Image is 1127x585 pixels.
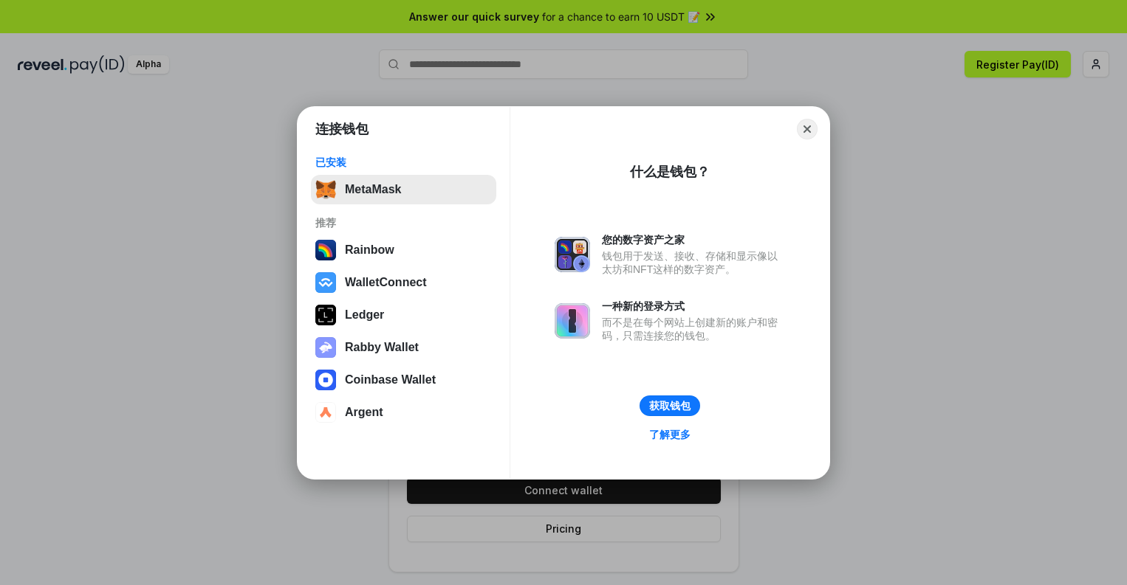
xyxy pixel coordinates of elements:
img: svg+xml,%3Csvg%20xmlns%3D%22http%3A%2F%2Fwww.w3.org%2F2000%2Fsvg%22%20fill%3D%22none%22%20viewBox... [555,303,590,339]
img: svg+xml,%3Csvg%20width%3D%2228%22%20height%3D%2228%22%20viewBox%3D%220%200%2028%2028%22%20fill%3D... [315,402,336,423]
button: Close [797,119,818,139]
a: 了解更多 [640,425,699,444]
button: Rainbow [311,235,496,265]
button: Ledger [311,300,496,330]
div: Rabby Wallet [345,341,419,354]
button: WalletConnect [311,268,496,297]
button: Coinbase Wallet [311,365,496,395]
div: 推荐 [315,216,492,229]
div: Rainbow [345,243,394,257]
img: svg+xml,%3Csvg%20width%3D%2228%22%20height%3D%2228%22%20viewBox%3D%220%200%2028%2028%22%20fill%3D... [315,272,336,293]
div: 获取钱包 [649,399,691,412]
h1: 连接钱包 [315,120,369,138]
img: svg+xml,%3Csvg%20width%3D%2228%22%20height%3D%2228%22%20viewBox%3D%220%200%2028%2028%22%20fill%3D... [315,370,336,390]
div: 已安装 [315,156,492,169]
img: svg+xml,%3Csvg%20width%3D%22120%22%20height%3D%22120%22%20viewBox%3D%220%200%20120%20120%22%20fil... [315,240,336,260]
button: 获取钱包 [640,395,700,416]
div: 一种新的登录方式 [602,300,785,313]
img: svg+xml,%3Csvg%20fill%3D%22none%22%20height%3D%2233%22%20viewBox%3D%220%200%2035%2033%22%20width%... [315,179,336,200]
div: WalletConnect [345,276,427,289]
button: MetaMask [311,175,496,204]
div: Coinbase Wallet [345,373,436,387]
div: 您的数字资产之家 [602,233,785,246]
div: 什么是钱包？ [630,163,710,181]
button: Rabby Wallet [311,333,496,362]
img: svg+xml,%3Csvg%20xmlns%3D%22http%3A%2F%2Fwww.w3.org%2F2000%2Fsvg%22%20fill%3D%22none%22%20viewBox... [555,237,590,272]
div: Argent [345,406,383,419]
div: 而不是在每个网站上创建新的账户和密码，只需连接您的钱包。 [602,316,785,342]
div: MetaMask [345,183,401,196]
div: Ledger [345,308,384,322]
div: 钱包用于发送、接收、存储和显示像以太坊和NFT这样的数字资产。 [602,249,785,276]
button: Argent [311,398,496,427]
img: svg+xml,%3Csvg%20xmlns%3D%22http%3A%2F%2Fwww.w3.org%2F2000%2Fsvg%22%20fill%3D%22none%22%20viewBox... [315,337,336,358]
div: 了解更多 [649,428,691,441]
img: svg+xml,%3Csvg%20xmlns%3D%22http%3A%2F%2Fwww.w3.org%2F2000%2Fsvg%22%20width%3D%2228%22%20height%3... [315,305,336,325]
